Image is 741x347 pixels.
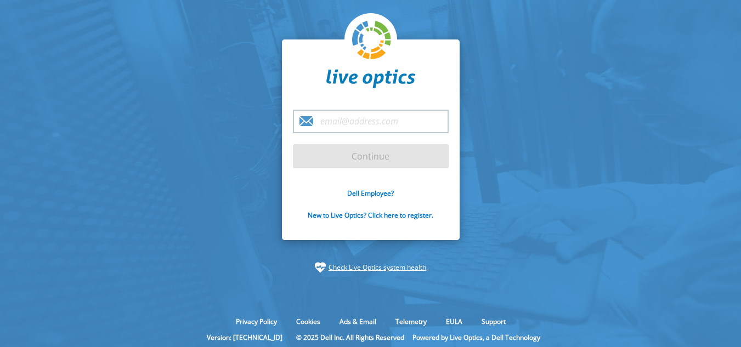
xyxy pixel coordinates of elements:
[308,211,433,220] a: New to Live Optics? Click here to register.
[293,110,449,133] input: email@address.com
[288,317,329,326] a: Cookies
[329,262,426,273] a: Check Live Optics system health
[315,262,326,273] img: status-check-icon.svg
[352,21,392,60] img: liveoptics-logo.svg
[347,189,394,198] a: Dell Employee?
[412,333,540,342] li: Powered by Live Optics, a Dell Technology
[438,317,471,326] a: EULA
[331,317,384,326] a: Ads & Email
[473,317,514,326] a: Support
[228,317,285,326] a: Privacy Policy
[326,69,415,89] img: liveoptics-word.svg
[201,333,288,342] li: Version: [TECHNICAL_ID]
[387,317,435,326] a: Telemetry
[291,333,410,342] li: © 2025 Dell Inc. All Rights Reserved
